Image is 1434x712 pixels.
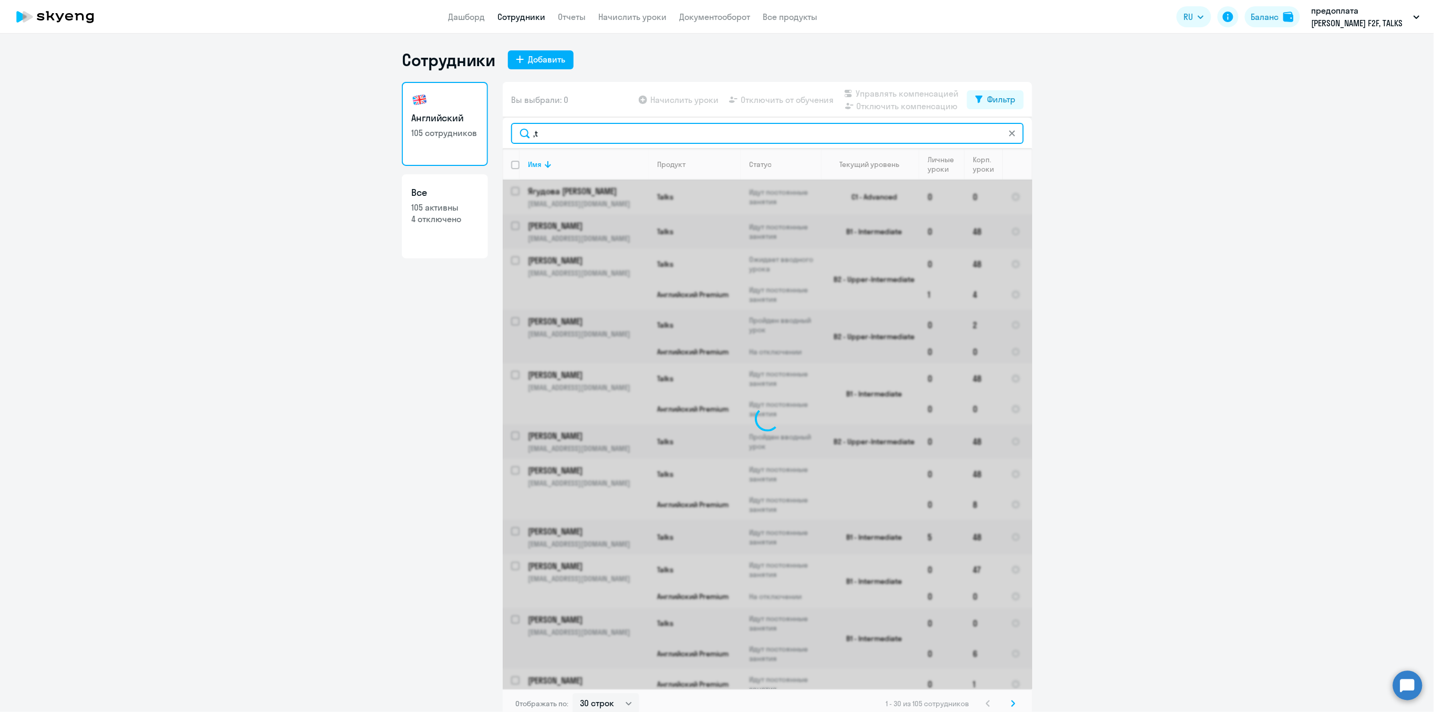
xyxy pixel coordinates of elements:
button: предоплата [PERSON_NAME] F2F, TALKS [DATE]-[DATE], НЛМК, ПАО [1306,4,1425,29]
img: balance [1283,12,1294,22]
button: RU [1177,6,1211,27]
div: Имя [528,160,648,169]
div: Текущий уровень [840,160,900,169]
a: Все105 активны4 отключено [402,174,488,258]
h1: Сотрудники [402,49,495,70]
span: 1 - 30 из 105 сотрудников [886,699,969,708]
div: Корп. уроки [973,155,1002,174]
p: 4 отключено [411,213,479,225]
div: Добавить [528,53,565,66]
button: Добавить [508,50,574,69]
div: Текущий уровень [830,160,919,169]
p: предоплата [PERSON_NAME] F2F, TALKS [DATE]-[DATE], НЛМК, ПАО [1312,4,1409,29]
a: Начислить уроки [598,12,667,22]
img: english [411,91,428,108]
div: Имя [528,160,542,169]
div: Баланс [1251,11,1279,23]
h3: Все [411,186,479,200]
span: Вы выбрали: 0 [511,93,568,106]
a: Все продукты [763,12,817,22]
a: Отчеты [558,12,586,22]
p: 105 активны [411,202,479,213]
div: Личные уроки [928,155,964,174]
button: Фильтр [967,90,1024,109]
div: Продукт [657,160,685,169]
div: Фильтр [987,93,1015,106]
a: Английский105 сотрудников [402,82,488,166]
span: Отображать по: [515,699,568,708]
p: 105 сотрудников [411,127,479,139]
a: Сотрудники [497,12,545,22]
div: Статус [749,160,772,169]
button: Балансbalance [1245,6,1300,27]
input: Поиск по имени, email, продукту или статусу [511,123,1024,144]
h3: Английский [411,111,479,125]
a: Дашборд [448,12,485,22]
span: RU [1184,11,1193,23]
a: Документооборот [679,12,750,22]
